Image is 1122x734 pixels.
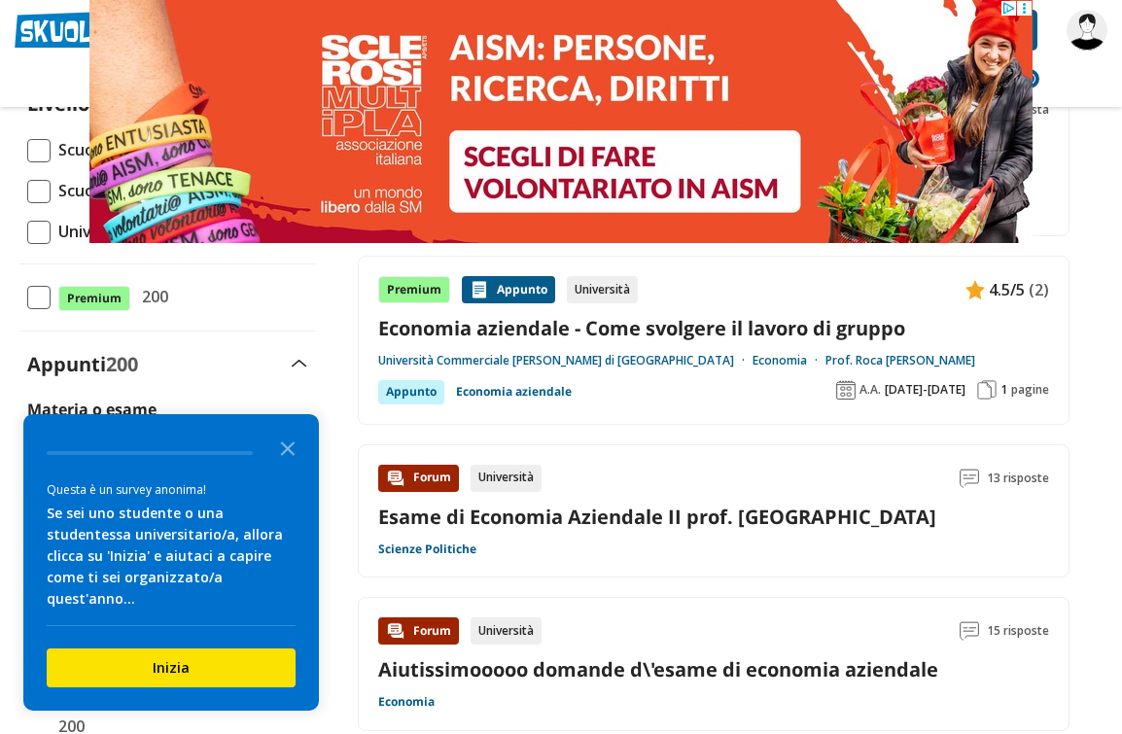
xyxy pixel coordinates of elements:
[462,276,555,303] div: Appunto
[378,315,1049,341] a: Economia aziendale - Come svolgere il lavoro di gruppo
[378,656,938,682] a: Aiutissimooooo domande d\'esame di economia aziendale
[47,648,296,687] button: Inizia
[378,694,435,710] a: Economia
[825,353,975,368] a: Prof. Roca [PERSON_NAME]
[23,414,319,711] div: Survey
[378,617,459,645] div: Forum
[960,621,979,641] img: Commenti lettura
[1000,382,1007,398] span: 1
[106,351,138,377] span: 200
[859,382,881,398] span: A.A.
[58,286,130,311] span: Premium
[965,280,985,299] img: Appunti contenuto
[378,504,936,530] a: Esame di Economia Aziendale II prof. [GEOGRAPHIC_DATA]
[378,542,476,557] a: Scienze Politiche
[27,399,157,420] label: Materia o esame
[987,617,1049,645] span: 15 risposte
[51,137,157,162] span: Scuola Media
[378,465,459,492] div: Forum
[134,284,168,309] span: 200
[51,219,136,244] span: Università
[977,380,997,400] img: Pagine
[1011,382,1049,398] span: pagine
[470,280,489,299] img: Appunti contenuto
[268,428,307,467] button: Close the survey
[292,360,307,367] img: Apri e chiudi sezione
[987,465,1049,492] span: 13 risposte
[386,621,405,641] img: Forum contenuto
[378,353,753,368] a: Università Commerciale [PERSON_NAME] di [GEOGRAPHIC_DATA]
[1067,10,1107,51] img: 3369475
[753,353,825,368] a: Economia
[47,480,296,499] div: Questa è un survey anonima!
[471,617,542,645] div: Università
[27,351,138,377] label: Appunti
[47,503,296,610] div: Se sei uno studente o una studentessa universitario/a, allora clicca su 'Inizia' e aiutaci a capi...
[456,380,572,403] a: Economia aziendale
[51,178,186,203] span: Scuola Superiore
[960,469,979,488] img: Commenti lettura
[989,277,1025,302] span: 4.5/5
[471,465,542,492] div: Università
[885,382,965,398] span: [DATE]-[DATE]
[567,276,638,303] div: Università
[386,469,405,488] img: Forum contenuto
[836,380,856,400] img: Anno accademico
[378,380,444,403] div: Appunto
[378,276,450,303] div: Premium
[1029,277,1049,302] span: (2)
